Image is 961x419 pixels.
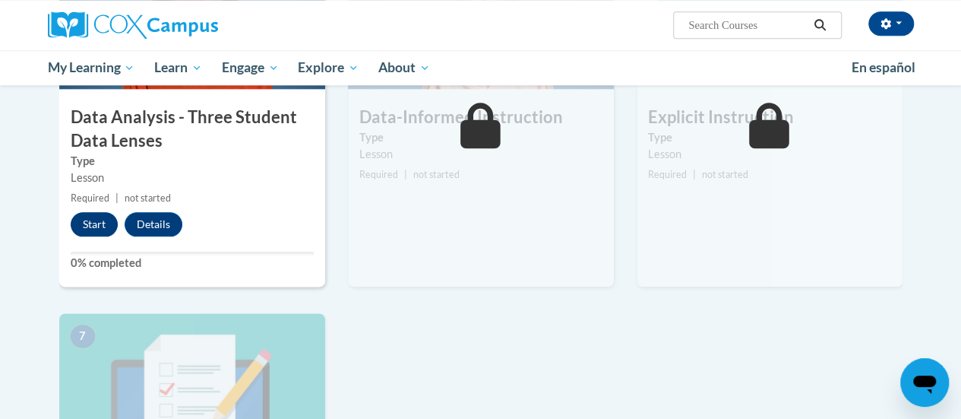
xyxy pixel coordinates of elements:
[144,50,212,85] a: Learn
[413,169,460,180] span: not started
[212,50,289,85] a: Engage
[359,169,398,180] span: Required
[648,169,687,180] span: Required
[359,129,602,146] label: Type
[71,325,95,348] span: 7
[71,170,314,186] div: Lesson
[702,169,748,180] span: not started
[648,146,891,163] div: Lesson
[648,129,891,146] label: Type
[900,358,949,407] iframe: Button to launch messaging window
[71,153,314,170] label: Type
[222,59,279,77] span: Engage
[288,50,368,85] a: Explore
[38,50,145,85] a: My Learning
[693,169,696,180] span: |
[36,50,925,85] div: Main menu
[378,59,430,77] span: About
[48,11,321,39] a: Cox Campus
[48,11,218,39] img: Cox Campus
[125,212,182,236] button: Details
[868,11,914,36] button: Account Settings
[71,255,314,271] label: 0% completed
[842,52,925,84] a: En español
[348,106,614,129] h3: Data-Informed Instruction
[687,16,808,34] input: Search Courses
[71,212,118,236] button: Start
[115,192,119,204] span: |
[359,146,602,163] div: Lesson
[59,106,325,153] h3: Data Analysis - Three Student Data Lenses
[368,50,440,85] a: About
[125,192,171,204] span: not started
[852,59,915,75] span: En español
[47,59,134,77] span: My Learning
[298,59,359,77] span: Explore
[71,192,109,204] span: Required
[637,106,903,129] h3: Explicit Instruction
[154,59,202,77] span: Learn
[404,169,407,180] span: |
[808,16,831,34] button: Search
